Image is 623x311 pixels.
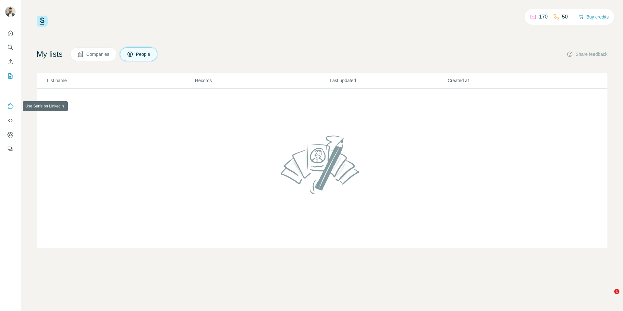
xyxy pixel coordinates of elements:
span: People [136,51,151,57]
p: 50 [562,13,568,21]
img: No lists found [278,130,366,199]
span: Companies [86,51,110,57]
button: Share feedback [567,51,607,57]
p: Records [195,77,329,84]
button: Quick start [5,27,16,39]
img: Avatar [5,6,16,17]
button: Use Surfe on LinkedIn [5,100,16,112]
button: Feedback [5,143,16,155]
p: 170 [539,13,548,21]
span: 1 [614,289,619,294]
button: Enrich CSV [5,56,16,68]
iframe: Intercom live chat [601,289,617,305]
button: Buy credits [579,12,609,21]
p: Last updated [330,77,447,84]
iframe: Intercom notifications message [493,248,623,293]
button: My lists [5,70,16,82]
button: Search [5,42,16,53]
img: Surfe Logo [37,16,48,27]
p: List name [47,77,194,84]
button: Dashboard [5,129,16,141]
h4: My lists [37,49,63,59]
button: Use Surfe API [5,115,16,126]
p: Created at [448,77,565,84]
